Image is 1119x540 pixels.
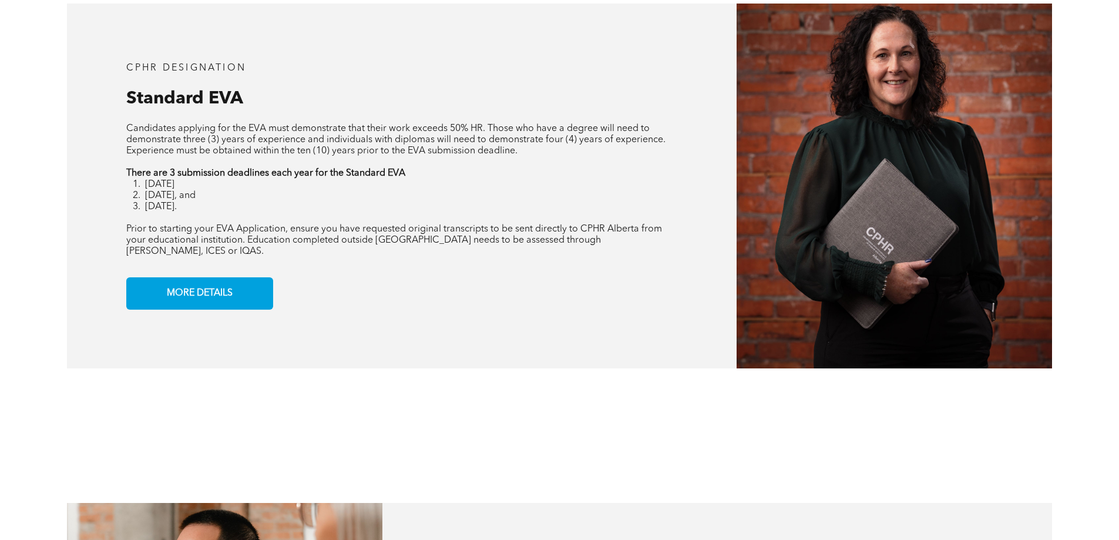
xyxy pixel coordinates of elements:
span: MORE DETAILS [163,282,237,305]
a: MORE DETAILS [126,277,273,310]
span: Standard EVA [126,90,243,108]
span: Candidates applying for the EVA must demonstrate that their work exceeds 50% HR. Those who have a... [126,124,666,156]
span: CPHR DESIGNATION [126,63,246,73]
span: Prior to starting your EVA Application, ensure you have requested original transcripts to be sent... [126,224,662,256]
strong: There are 3 submission deadlines each year for the Standard EVA [126,169,405,178]
span: [DATE]. [145,202,177,212]
span: [DATE], and [145,191,196,200]
span: [DATE] [145,180,174,189]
